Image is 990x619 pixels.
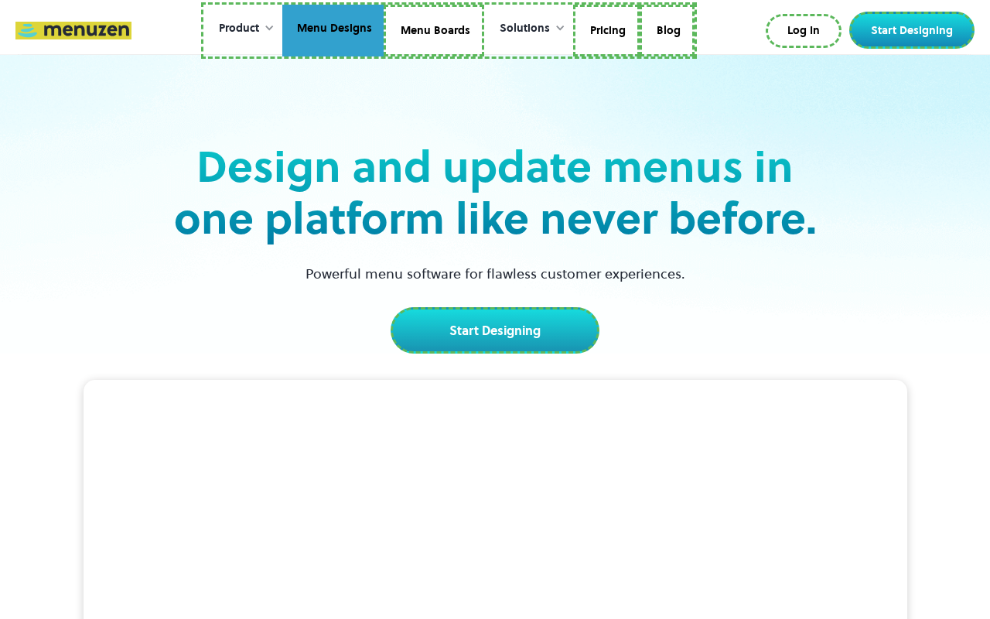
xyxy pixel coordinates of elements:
h2: Design and update menus in one platform like never before. [169,141,821,245]
div: Solutions [484,5,573,53]
div: Solutions [500,20,550,37]
a: Pricing [573,5,640,57]
a: Menu Boards [384,5,484,57]
div: Product [219,20,259,37]
a: Blog [640,5,695,57]
p: Powerful menu software for flawless customer experiences. [286,263,705,284]
a: Start Designing [849,12,975,49]
a: Start Designing [391,307,599,354]
div: Product [203,5,282,53]
a: Menu Designs [282,5,384,57]
a: Log In [766,14,841,48]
